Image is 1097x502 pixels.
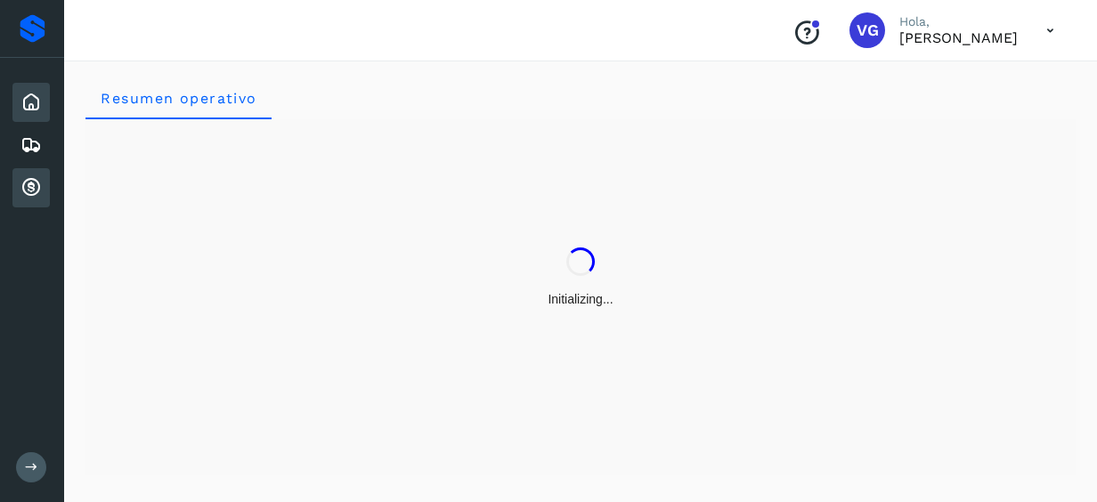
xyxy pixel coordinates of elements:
span: Resumen operativo [100,90,257,107]
div: Embarques [12,125,50,165]
div: Cuentas por cobrar [12,168,50,207]
div: Inicio [12,83,50,122]
p: VIRIDIANA GONZALEZ MENDOZA [899,29,1018,46]
p: Hola, [899,14,1018,29]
